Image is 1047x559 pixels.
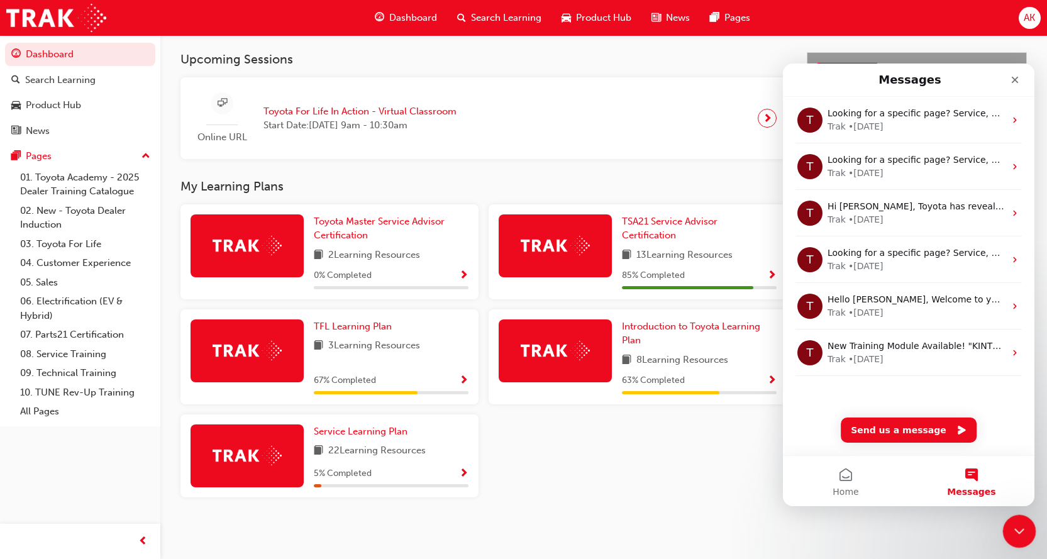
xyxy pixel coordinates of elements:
button: DashboardSearch LearningProduct HubNews [5,40,155,145]
span: 85 % Completed [622,268,685,283]
img: Trak [521,236,590,255]
a: news-iconNews [641,5,700,31]
a: 06. Electrification (EV & Hybrid) [15,292,155,325]
a: Dashboard [5,43,155,66]
span: book-icon [622,353,631,368]
span: car-icon [562,10,571,26]
button: Show Progress [459,268,468,284]
a: search-iconSearch Learning [447,5,551,31]
a: Latest NewsShow allWelcome to your new Training Resource CentreRevolutionise the way you access a... [807,52,1027,242]
span: pages-icon [11,151,21,162]
a: 08. Service Training [15,345,155,364]
a: 07. Parts21 Certification [15,325,155,345]
a: 02. New - Toyota Dealer Induction [15,201,155,235]
span: 8 Learning Resources [636,353,728,368]
a: Product Hub [5,94,155,117]
a: Toyota Master Service Advisor Certification [314,214,468,243]
span: 2 Learning Resources [328,248,420,263]
div: Profile image for Trak [14,91,40,116]
div: • [DATE] [65,289,101,302]
div: • [DATE] [65,243,101,256]
span: Product Hub [576,11,631,25]
span: TSA21 Service Advisor Certification [622,216,717,241]
span: 63 % Completed [622,374,685,388]
span: up-icon [141,148,150,165]
span: 22 Learning Resources [328,443,426,459]
span: Show Progress [767,375,777,387]
span: Show Progress [459,375,468,387]
span: Toyota Master Service Advisor Certification [314,216,445,241]
div: Trak [45,289,63,302]
span: Dashboard [389,11,437,25]
div: Profile image for Trak [14,137,40,162]
span: search-icon [457,10,466,26]
a: guage-iconDashboard [365,5,447,31]
span: New Training Module Available! "KINTO – An Introduction" is now live. Enhance your sales skills a... [45,277,699,287]
span: 13 Learning Resources [636,248,733,263]
span: Show Progress [459,270,468,282]
span: next-icon [763,109,772,127]
div: Trak [45,196,63,209]
div: Trak [45,150,63,163]
button: Show Progress [459,466,468,482]
span: book-icon [622,248,631,263]
a: TFL Learning Plan [314,319,397,334]
span: Home [50,424,75,433]
div: Profile image for Trak [14,277,40,302]
span: Service Learning Plan [314,426,407,437]
button: Send us a message [58,354,194,379]
button: AK [1019,7,1041,29]
img: Trak [213,341,282,360]
a: car-iconProduct Hub [551,5,641,31]
div: Profile image for Trak [14,230,40,255]
a: 03. Toyota For Life [15,235,155,254]
span: Toyota For Life In Action - Virtual Classroom [263,104,457,119]
div: Pages [26,149,52,163]
button: Pages [5,145,155,168]
div: Product Hub [26,98,81,113]
div: Profile image for Trak [14,184,40,209]
h3: My Learning Plans [180,179,787,194]
span: pages-icon [710,10,719,26]
span: search-icon [11,75,20,86]
a: Search Learning [5,69,155,92]
a: All Pages [15,402,155,421]
span: News [666,11,690,25]
a: Trak [6,4,106,32]
span: Show Progress [767,270,777,282]
span: 5 % Completed [314,467,372,481]
div: Trak [45,243,63,256]
span: guage-icon [375,10,384,26]
div: • [DATE] [65,196,101,209]
span: book-icon [314,248,323,263]
button: Show Progress [459,373,468,389]
span: guage-icon [11,49,21,60]
a: 04. Customer Experience [15,253,155,273]
a: 10. TUNE Rev-Up Training [15,383,155,402]
span: Show Progress [459,468,468,480]
span: Looking for a specific page? Service, Service Advisor [45,91,277,101]
span: prev-icon [138,534,148,550]
span: 3 Learning Resources [328,338,420,354]
div: • [DATE] [65,57,101,70]
div: Search Learning [25,73,96,87]
img: Trak [521,341,590,360]
div: Trak [45,57,63,70]
div: • [DATE] [65,150,101,163]
div: • [DATE] [65,103,101,116]
span: TFL Learning Plan [314,321,392,332]
span: Online URL [191,130,253,145]
a: 01. Toyota Academy - 2025 Dealer Training Catalogue [15,168,155,201]
button: Messages [126,392,252,443]
a: TSA21 Service Advisor Certification [622,214,777,243]
a: Service Learning Plan [314,424,413,439]
span: AK [1024,11,1035,25]
span: Introduction to Toyota Learning Plan [622,321,760,346]
span: news-icon [11,126,21,137]
h3: Upcoming Sessions [180,52,787,67]
iframe: Intercom live chat [1003,515,1036,548]
a: Introduction to Toyota Learning Plan [622,319,777,348]
span: news-icon [651,10,661,26]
